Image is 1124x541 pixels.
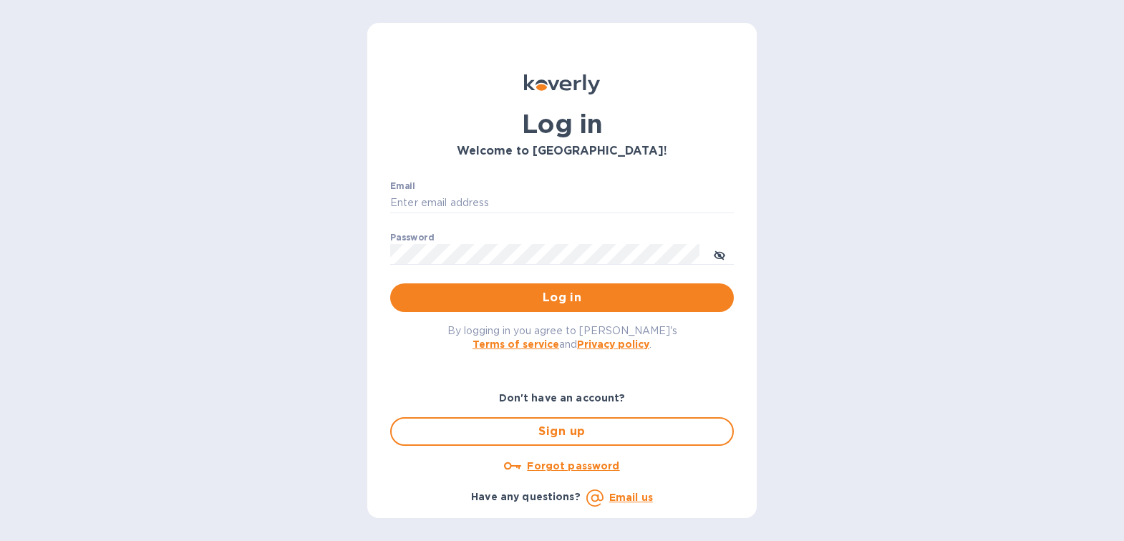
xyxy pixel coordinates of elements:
button: Log in [390,283,734,312]
label: Password [390,233,434,242]
b: Don't have an account? [499,392,626,404]
span: Sign up [403,423,721,440]
input: Enter email address [390,192,734,214]
b: Have any questions? [471,491,581,502]
span: By logging in you agree to [PERSON_NAME]'s and . [447,325,677,350]
span: Log in [402,289,722,306]
h1: Log in [390,109,734,139]
u: Forgot password [527,460,619,472]
a: Terms of service [473,338,559,350]
h3: Welcome to [GEOGRAPHIC_DATA]! [390,145,734,158]
a: Privacy policy [577,338,649,350]
img: Koverly [524,74,600,94]
button: Sign up [390,417,734,446]
a: Email us [609,492,653,503]
button: toggle password visibility [705,240,734,268]
label: Email [390,182,415,190]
